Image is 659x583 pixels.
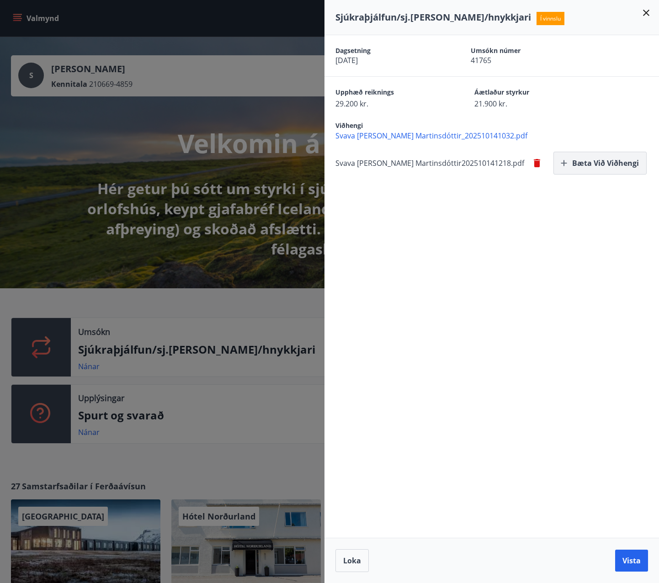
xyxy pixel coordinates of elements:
button: Vista [615,550,648,572]
button: Loka [335,549,369,572]
span: Upphæð reiknings [335,88,442,99]
span: 21.900 kr. [474,99,581,109]
span: Loka [343,556,361,566]
span: Dagsetning [335,46,439,55]
span: Umsókn númer [471,46,574,55]
span: 29.200 kr. [335,99,442,109]
span: [DATE] [335,55,439,65]
span: Svava [PERSON_NAME] Martinsdóttir_202510141032.pdf [335,131,659,141]
span: Sjúkraþjálfun/sj.[PERSON_NAME]/hnykkjari [335,11,531,23]
span: Áætlaður styrkur [474,88,581,99]
button: Bæta við viðhengi [553,152,647,175]
span: 41765 [471,55,574,65]
span: Í vinnslu [537,12,564,25]
span: Svava [PERSON_NAME] Martinsdóttir202510141218.pdf [335,158,524,168]
span: Viðhengi [335,121,363,130]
